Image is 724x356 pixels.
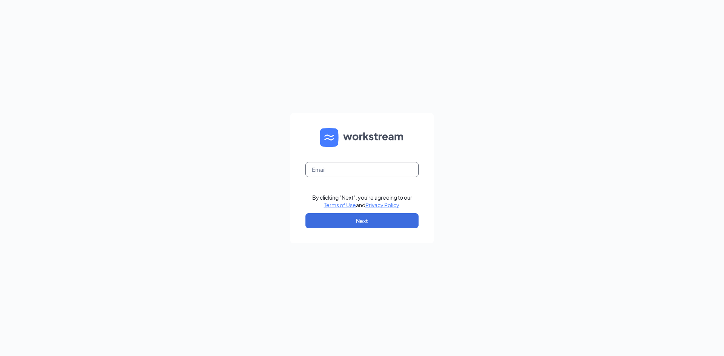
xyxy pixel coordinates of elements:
[365,202,399,208] a: Privacy Policy
[305,162,419,177] input: Email
[305,213,419,228] button: Next
[312,194,412,209] div: By clicking "Next", you're agreeing to our and .
[324,202,356,208] a: Terms of Use
[320,128,404,147] img: WS logo and Workstream text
